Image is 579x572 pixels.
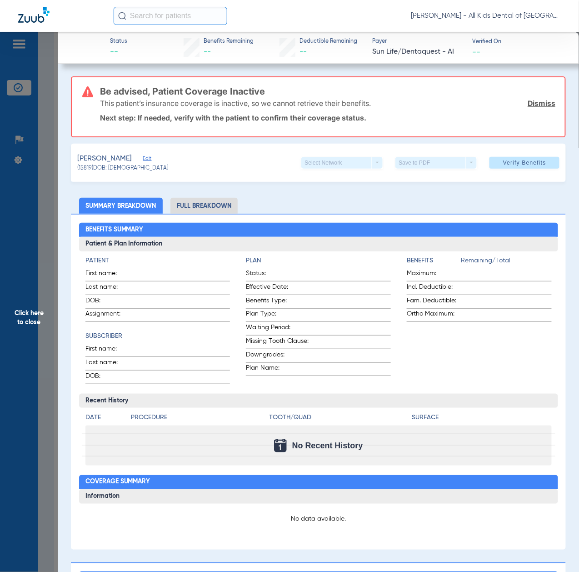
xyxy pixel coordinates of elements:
span: [PERSON_NAME] [77,153,132,165]
app-breakdown-title: Surface [412,413,552,426]
h3: Information [79,489,558,504]
span: Assignment: [85,309,130,321]
h2: Benefits Summary [79,223,558,237]
app-breakdown-title: Tooth/Quad [270,413,409,426]
span: Verify Benefits [503,159,546,166]
li: Summary Breakdown [79,198,163,214]
span: Plan Type: [246,309,313,321]
input: Search for patients [114,7,227,25]
li: Full Breakdown [170,198,238,214]
span: Missing Tooth Clause: [246,336,313,349]
h4: Date [85,413,124,422]
app-breakdown-title: Procedure [131,413,266,426]
app-breakdown-title: Benefits [407,256,461,269]
span: Plan Name: [246,363,313,376]
span: Fam. Deductible: [407,296,461,308]
span: Payer [372,38,464,46]
span: Downgrades: [246,350,313,362]
button: Verify Benefits [489,157,559,169]
h4: Benefits [407,256,461,266]
span: (15819) DOB: [DEMOGRAPHIC_DATA] [77,165,168,173]
img: Search Icon [118,12,126,20]
iframe: Chat Widget [534,528,579,572]
span: Ind. Deductible: [407,282,461,295]
img: Calendar [274,439,287,452]
span: -- [110,46,127,58]
span: Sun Life/Dentaquest - AI [372,46,464,58]
h3: Recent History [79,394,558,408]
span: Ortho Maximum: [407,309,461,321]
span: DOB: [85,371,130,384]
span: Benefits Type: [246,296,313,308]
h3: Patient & Plan Information [79,237,558,251]
span: DOB: [85,296,130,308]
span: Remaining/Total [461,256,552,269]
span: First name: [85,344,130,356]
span: Last name: [85,358,130,370]
h4: Subscriber [85,331,230,341]
span: Last name: [85,282,130,295]
h4: Surface [412,413,552,422]
h3: Be advised, Patient Coverage Inactive [100,87,555,96]
h4: Tooth/Quad [270,413,409,422]
span: -- [204,48,211,55]
p: No data available. [85,515,552,524]
span: Deductible Remaining [299,38,357,46]
h4: Plan [246,256,391,266]
span: First name: [85,269,130,281]
h4: Procedure [131,413,266,422]
h4: Patient [85,256,230,266]
h2: Coverage Summary [79,475,558,490]
p: Next step: If needed, verify with the patient to confirm their coverage status. [100,113,555,122]
span: No Recent History [292,441,363,450]
app-breakdown-title: Date [85,413,124,426]
img: error-icon [82,86,93,97]
span: Verified On [472,38,564,46]
a: Dismiss [528,99,555,108]
span: Waiting Period: [246,323,313,335]
span: -- [472,47,480,56]
span: [PERSON_NAME] - All Kids Dental of [GEOGRAPHIC_DATA] [411,11,561,20]
span: Status [110,38,127,46]
span: Effective Date: [246,282,313,295]
p: This patient’s insurance coverage is inactive, so we cannot retrieve their benefits. [100,99,371,108]
span: Edit [143,156,151,164]
span: Status: [246,269,313,281]
span: Benefits Remaining [204,38,254,46]
span: -- [299,48,307,55]
span: Maximum: [407,269,461,281]
img: Zuub Logo [18,7,50,23]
